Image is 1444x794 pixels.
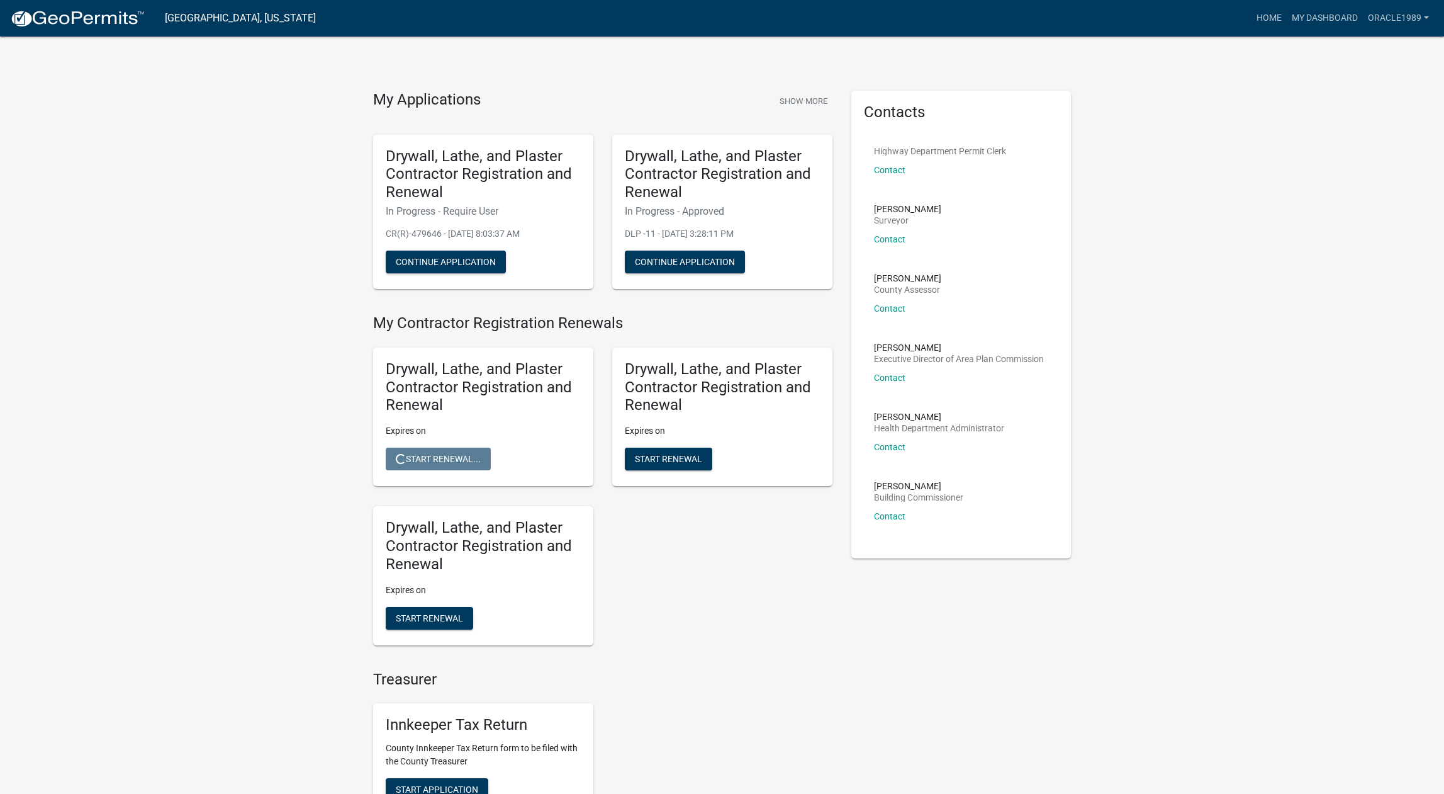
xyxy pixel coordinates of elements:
p: Health Department Administrator [874,424,1004,433]
a: Contact [874,303,905,314]
p: Expires on [386,424,581,438]
h5: Drywall, Lathe, and Plaster Contractor Registration and Renewal [386,360,581,414]
p: [PERSON_NAME] [874,412,1004,421]
button: Show More [775,91,832,111]
a: Home [1251,6,1287,30]
h5: Drywall, Lathe, and Plaster Contractor Registration and Renewal [625,147,820,201]
h5: Contacts [864,103,1059,122]
a: Contact [874,373,905,383]
h5: Innkeeper Tax Return [386,716,581,734]
p: [PERSON_NAME] [874,482,963,491]
a: Contact [874,165,905,175]
a: Contact [874,234,905,244]
p: Executive Director of Area Plan Commission [874,354,1044,363]
p: Surveyor [874,216,941,225]
a: Contact [874,511,905,521]
h6: In Progress - Approved [625,205,820,217]
h4: My Applications [373,91,481,110]
button: Start Renewal [386,607,473,630]
a: My Dashboard [1287,6,1363,30]
p: [PERSON_NAME] [874,274,941,283]
wm-registration-list-section: My Contractor Registration Renewals [373,314,832,655]
span: Start Renewal [635,454,702,464]
a: [GEOGRAPHIC_DATA], [US_STATE] [165,8,316,29]
p: Expires on [625,424,820,438]
button: Continue Application [386,251,506,273]
span: Start Renewal... [396,454,481,464]
button: Start Renewal... [386,448,491,470]
p: Highway Department Permit Clerk [874,147,1006,156]
h5: Drywall, Lathe, and Plaster Contractor Registration and Renewal [386,147,581,201]
h5: Drywall, Lathe, and Plaster Contractor Registration and Renewal [625,360,820,414]
p: County Assessor [874,285,941,294]
p: CR(R)-479646 - [DATE] 8:03:37 AM [386,227,581,241]
h4: Treasurer [373,671,832,689]
p: [PERSON_NAME] [874,343,1044,352]
h5: Drywall, Lathe, and Plaster Contractor Registration and Renewal [386,519,581,573]
h4: My Contractor Registration Renewals [373,314,832,332]
button: Continue Application [625,251,745,273]
span: Start Renewal [396,613,463,623]
h6: In Progress - Require User [386,205,581,217]
p: Building Commissioner [874,493,963,502]
p: [PERSON_NAME] [874,205,941,213]
a: Contact [874,442,905,452]
p: Expires on [386,584,581,597]
button: Start Renewal [625,448,712,470]
a: Oracle1989 [1363,6,1434,30]
p: DLP -11 - [DATE] 3:28:11 PM [625,227,820,241]
p: County Innkeeper Tax Return form to be filed with the County Treasurer [386,742,581,768]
